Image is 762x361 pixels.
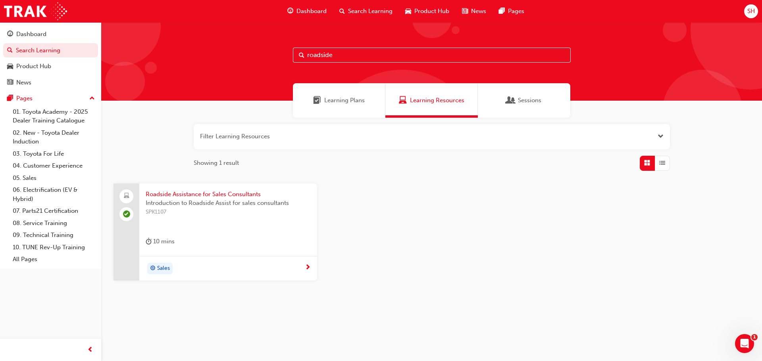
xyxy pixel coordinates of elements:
[194,159,239,168] span: Showing 1 result
[405,6,411,16] span: car-icon
[123,210,130,218] span: learningRecordVerb_PASS-icon
[658,132,664,141] button: Open the filter
[157,264,170,273] span: Sales
[10,205,98,217] a: 07. Parts21 Certification
[10,148,98,160] a: 03. Toyota For Life
[10,127,98,148] a: 02. New - Toyota Dealer Induction
[493,3,531,19] a: pages-iconPages
[744,4,758,18] button: SH
[508,7,524,16] span: Pages
[747,7,755,16] span: SH
[324,96,365,105] span: Learning Plans
[507,96,515,105] span: Sessions
[89,94,95,104] span: up-icon
[751,334,758,340] span: 1
[7,47,13,54] span: search-icon
[296,7,327,16] span: Dashboard
[87,345,93,355] span: prev-icon
[293,48,571,63] input: Search...
[478,83,570,118] a: SessionsSessions
[4,2,67,20] img: Trak
[10,184,98,205] a: 06. Electrification (EV & Hybrid)
[348,7,393,16] span: Search Learning
[281,3,333,19] a: guage-iconDashboard
[333,3,399,19] a: search-iconSearch Learning
[10,160,98,172] a: 04. Customer Experience
[7,95,13,102] span: pages-icon
[293,83,385,118] a: Learning PlansLearning Plans
[471,7,486,16] span: News
[7,63,13,70] span: car-icon
[499,6,505,16] span: pages-icon
[114,183,317,281] a: Roadside Assistance for Sales ConsultantsIntroduction to Roadside Assist for sales consultantsSPK...
[385,83,478,118] a: Learning ResourcesLearning Resources
[414,7,449,16] span: Product Hub
[10,106,98,127] a: 01. Toyota Academy - 2025 Dealer Training Catalogue
[146,237,152,246] span: duration-icon
[16,78,31,87] div: News
[3,43,98,58] a: Search Learning
[146,237,175,246] div: 10 mins
[313,96,321,105] span: Learning Plans
[16,30,46,39] div: Dashboard
[518,96,541,105] span: Sessions
[456,3,493,19] a: news-iconNews
[7,79,13,86] span: news-icon
[735,334,754,353] iframe: Intercom live chat
[3,91,98,106] button: Pages
[146,190,311,199] span: Roadside Assistance for Sales Consultants
[3,75,98,90] a: News
[10,229,98,241] a: 09. Technical Training
[3,25,98,91] button: DashboardSearch LearningProduct HubNews
[644,159,650,168] span: Grid
[287,6,293,16] span: guage-icon
[659,159,665,168] span: List
[410,96,464,105] span: Learning Resources
[3,59,98,74] a: Product Hub
[399,3,456,19] a: car-iconProduct Hub
[339,6,345,16] span: search-icon
[299,51,304,60] span: Search
[10,217,98,229] a: 08. Service Training
[16,94,33,103] div: Pages
[305,264,311,271] span: next-icon
[10,241,98,254] a: 10. TUNE Rev-Up Training
[124,191,129,201] span: laptop-icon
[146,208,311,217] span: SPK1107
[10,253,98,265] a: All Pages
[462,6,468,16] span: news-icon
[7,31,13,38] span: guage-icon
[146,199,311,208] span: Introduction to Roadside Assist for sales consultants
[150,264,156,274] span: target-icon
[3,27,98,42] a: Dashboard
[399,96,407,105] span: Learning Resources
[16,62,51,71] div: Product Hub
[10,172,98,184] a: 05. Sales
